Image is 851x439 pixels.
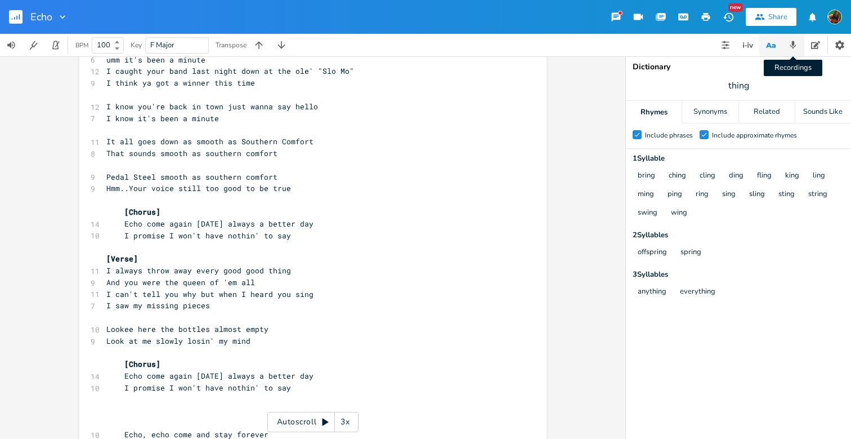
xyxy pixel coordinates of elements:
div: New [728,3,743,12]
div: 3x [335,412,355,432]
button: offspring [638,248,667,258]
button: bring [638,171,655,181]
button: New [717,7,740,27]
div: Key [131,42,142,48]
button: Recordings [782,34,804,56]
div: Include phrases [645,132,693,139]
button: Share [746,8,796,26]
button: anything [638,287,666,297]
div: Rhymes [626,101,682,123]
div: Dictionary [633,63,844,71]
button: ling [813,171,825,181]
span: I saw my missing pieces [106,300,210,311]
span: thing [728,79,749,92]
span: F Major [150,40,174,50]
span: I promise I won't have nothin' to say [106,383,291,393]
span: [Chorus] [124,359,160,369]
span: It all goes down as smooth as Southern Comfort [106,136,313,147]
div: Autoscroll [267,412,359,432]
button: sting [778,190,795,199]
span: Echo [30,12,52,22]
div: Include approximate rhymes [712,132,797,139]
button: king [785,171,799,181]
span: I promise I won't have nothin' to say [106,230,291,241]
button: ching [669,171,686,181]
span: Echo come again [DATE] always a better day [106,219,313,229]
span: I think ya got a winner this time [106,78,255,88]
div: Synonyms [682,101,738,123]
button: ding [729,171,743,181]
span: I caught your band last night down at the ole' "Slo Mo" [106,66,354,76]
button: wing [671,209,687,218]
span: I always throw away every good good thing [106,265,291,276]
span: Hmm..Your voice still too good to be true [106,183,291,193]
div: 1 Syllable [633,155,844,162]
button: sling [749,190,765,199]
div: 2 Syllable s [633,232,844,239]
div: Share [768,12,787,22]
button: everything [680,287,715,297]
span: umm it's been a minute [106,55,205,65]
div: Sounds Like [795,101,851,123]
span: Lookee here the bottles almost empty [106,324,268,334]
span: Pedal Steel smooth as southern comfort [106,172,277,182]
span: And you were the queen of 'em all [106,277,255,287]
span: I know it's been a minute [106,113,219,123]
div: Related [739,101,795,123]
span: [Chorus] [124,207,160,217]
div: 3 Syllable s [633,271,844,278]
span: I can't tell you why but when I heard you sing [106,289,313,299]
span: Echo come again [DATE] always a better day [106,371,313,381]
button: ming [638,190,654,199]
button: swing [638,209,657,218]
span: That sounds smooth as southern comfort [106,148,277,158]
div: Transpose [216,42,247,48]
img: Susan Rowe [827,10,842,24]
span: [Verse] [106,254,138,264]
button: sing [722,190,736,199]
button: ring [696,190,709,199]
div: BPM [75,42,88,48]
button: cling [700,171,715,181]
button: fling [757,171,772,181]
button: ping [668,190,682,199]
button: string [808,190,827,199]
span: I know you're back in town just wanna say hello [106,101,318,112]
span: Look at me slowly losin' my mind [106,336,250,346]
button: spring [680,248,701,258]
